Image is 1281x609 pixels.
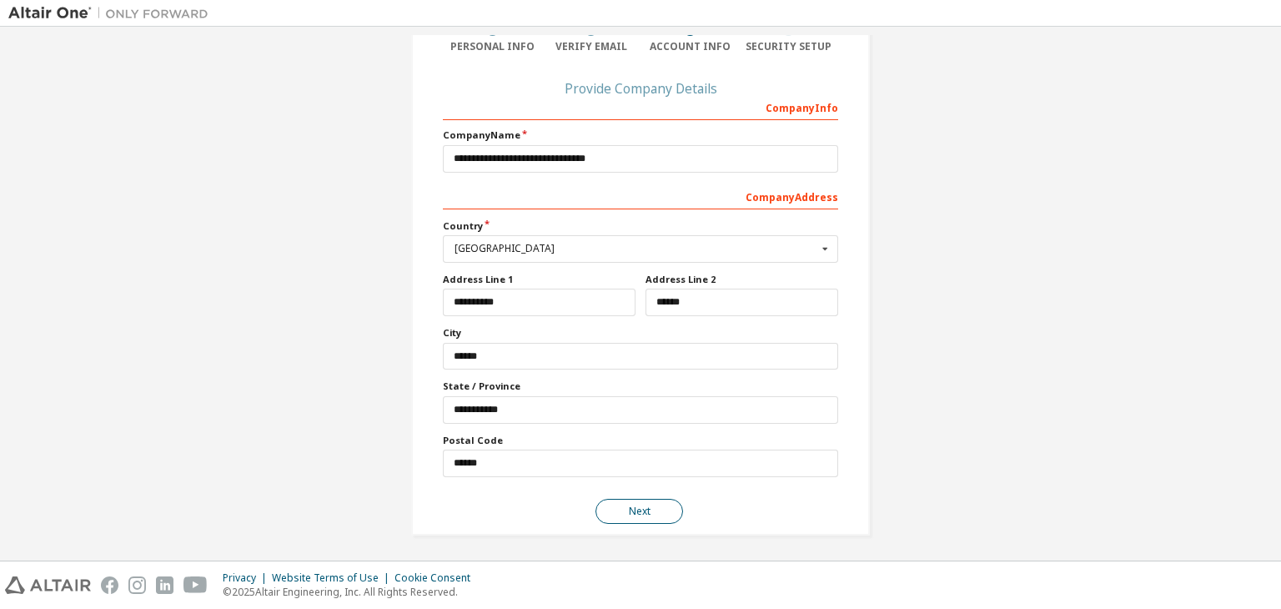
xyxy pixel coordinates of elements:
[443,83,838,93] div: Provide Company Details
[156,576,173,594] img: linkedin.svg
[223,571,272,585] div: Privacy
[443,128,838,142] label: Company Name
[542,40,641,53] div: Verify Email
[455,244,817,254] div: [GEOGRAPHIC_DATA]
[272,571,394,585] div: Website Terms of Use
[443,326,838,340] label: City
[443,40,542,53] div: Personal Info
[443,380,838,393] label: State / Province
[183,576,208,594] img: youtube.svg
[223,585,480,599] p: © 2025 Altair Engineering, Inc. All Rights Reserved.
[646,273,838,286] label: Address Line 2
[443,93,838,120] div: Company Info
[443,183,838,209] div: Company Address
[5,576,91,594] img: altair_logo.svg
[443,434,838,447] label: Postal Code
[740,40,839,53] div: Security Setup
[443,273,635,286] label: Address Line 1
[443,219,838,233] label: Country
[595,499,683,524] button: Next
[8,5,217,22] img: Altair One
[101,576,118,594] img: facebook.svg
[128,576,146,594] img: instagram.svg
[394,571,480,585] div: Cookie Consent
[640,40,740,53] div: Account Info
